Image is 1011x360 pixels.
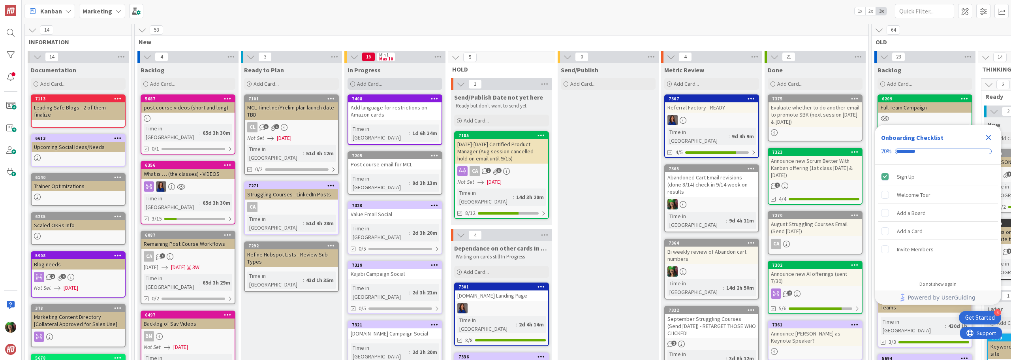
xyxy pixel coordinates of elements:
[895,4,954,18] input: Quick Filter...
[245,242,338,267] div: 7292Refine Hubspot Lists - Review Sub Types
[173,343,188,351] span: [DATE]
[245,182,338,200] div: 7271Struggling Courses - LinkedIn Posts
[351,124,409,142] div: Time in [GEOGRAPHIC_DATA]
[665,239,758,247] div: 7364
[768,211,863,254] a: 7270August Struggling Courses Email (Send [DATE])CA
[32,174,125,181] div: 6140
[496,168,502,173] span: 3
[34,284,51,291] i: Not Set
[455,290,548,301] div: [DOMAIN_NAME] Landing Page
[348,262,442,269] div: 7319
[201,128,232,137] div: 65d 3h 30m
[769,212,862,236] div: 7270August Struggling Courses Email (Send [DATE])
[769,239,862,249] div: CA
[455,283,548,290] div: 7301
[247,145,303,162] div: Time in [GEOGRAPHIC_DATA]
[665,115,758,125] div: SL
[352,203,442,208] div: 7320
[40,6,62,16] span: Kanban
[50,274,55,279] span: 2
[156,181,166,192] img: SL
[665,307,758,338] div: 7322September Struggling Courses (Send [DATE]) - RETARGET THOSE WHO CLICKED!
[665,102,758,113] div: Referral Factory - READY
[141,231,235,304] a: 6087Remaining Post Course WorkflowsCA[DATE][DATE]3WTime in [GEOGRAPHIC_DATA]:65d 3h 29m0/2
[455,303,548,313] div: SL
[348,95,442,102] div: 7408
[247,215,303,232] div: Time in [GEOGRAPHIC_DATA]
[878,287,972,348] a: 5665Short vid - How to Create Agility in TeamsTime in [GEOGRAPHIC_DATA]:430d 1h3/3
[144,274,199,291] div: Time in [GEOGRAPHIC_DATA]
[946,322,969,330] div: 430d 1h
[878,95,972,102] div: 6209
[875,125,1001,305] div: Checklist Container
[32,312,125,329] div: Marketing Content Directory [Collateral Approved for Sales Use]
[348,151,442,195] a: 7205Post course email for MCLTime in [GEOGRAPHIC_DATA]:9d 3h 13m
[769,321,862,328] div: 7361
[141,311,235,319] div: 6497
[875,165,1001,276] div: Checklist items
[145,162,235,168] div: 6356
[141,331,235,341] div: BM
[726,216,727,225] span: :
[141,239,235,249] div: Remaining Post Course Workflows
[348,328,442,339] div: [DOMAIN_NAME] Campaign Social
[64,284,78,292] span: [DATE]
[32,259,125,270] div: Blog needs
[303,219,304,228] span: :
[882,96,972,102] div: 6209
[878,168,998,185] div: Sign Up is complete.
[32,305,125,312] div: 378
[878,222,998,240] div: Add a Card is incomplete.
[141,94,235,155] a: 5687post course videos (short and long)Time in [GEOGRAPHIC_DATA]:65d 3h 30m0/1
[351,174,409,192] div: Time in [GEOGRAPHIC_DATA]
[32,220,125,230] div: Scaled OKRs Info
[348,269,442,279] div: Kajabi Campaign Social
[141,319,235,329] div: Backlog of Sav Videos
[348,321,442,328] div: 7321
[875,290,1001,305] div: Footer
[665,95,758,102] div: 7307
[470,166,480,176] div: CA
[410,179,439,187] div: 9d 3h 13m
[455,283,548,301] div: 7301[DOMAIN_NAME] Landing Page
[245,102,338,120] div: MCL Timeline/Prelim plan launch date TBD
[17,1,36,11] span: Support
[769,95,862,102] div: 7375
[348,94,442,145] a: 7408Add language for restrictions on Amazon cardsTime in [GEOGRAPHIC_DATA]:1d 6h 34m
[255,165,263,173] span: 0/2
[348,95,442,120] div: 7408Add language for restrictions on Amazon cards
[359,245,366,253] span: 0/5
[31,94,126,128] a: 7113Leading Safe Blogs - 2 of them finalize
[772,322,862,328] div: 7361
[881,317,945,335] div: Time in [GEOGRAPHIC_DATA]
[769,149,862,180] div: 7323Announce new Scrum Better With Kanban offering (1st class [DATE] & [DATE])
[667,266,678,277] img: SL
[768,261,863,314] a: 7302Announce new AI offerings (sent 7/30)5/6
[457,178,474,185] i: Not Set
[348,321,442,339] div: 7321[DOMAIN_NAME] Campaign Social
[772,96,862,102] div: 7375
[5,322,16,333] img: SL
[769,321,862,346] div: 7361Announce [PERSON_NAME] as Keynote Speaker?
[304,276,336,285] div: 43d 1h 35m
[665,239,758,264] div: 7364Bi weekly review of Abandon cart numbers
[779,195,786,203] span: 4/4
[348,261,442,314] a: 7319Kajabi Campaign SocialTime in [GEOGRAPHIC_DATA]:2d 3h 21m0/5
[244,241,339,292] a: 7292Refine Hubspot Lists - Review Sub TypesTime in [GEOGRAPHIC_DATA]:43d 1h 35m
[352,153,442,158] div: 7205
[277,134,291,142] span: [DATE]
[409,228,410,237] span: :
[32,213,125,220] div: 6285
[141,169,235,179] div: What is … (the classes) - VIDEOS
[409,348,410,356] span: :
[897,226,923,236] div: Add a Card
[664,164,759,232] a: 7365Abandoned Cart Email revisions (done 8/14) check in 9/14 week on resultsSLTime in [GEOGRAPHIC...
[464,268,489,275] span: Add Card...
[192,263,199,271] div: 3W
[5,344,16,355] img: avatar
[201,198,232,207] div: 65d 3h 30m
[777,80,802,87] span: Add Card...
[254,80,279,87] span: Add Card...
[32,95,125,120] div: 7113Leading Safe Blogs - 2 of them finalize
[244,181,339,235] a: 7271Struggling Courses - LinkedIn PostsCATime in [GEOGRAPHIC_DATA]:51d 4h 28m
